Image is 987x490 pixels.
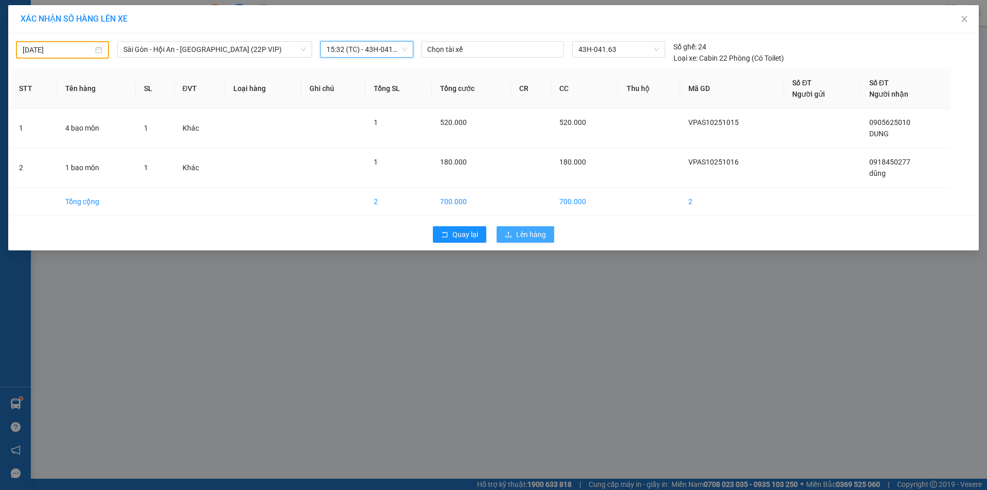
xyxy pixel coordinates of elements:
[497,226,554,243] button: uploadLên hàng
[11,108,57,148] td: 1
[869,90,908,98] span: Người nhận
[869,79,889,87] span: Số ĐT
[432,69,511,108] th: Tổng cước
[505,231,512,239] span: upload
[673,52,698,64] span: Loại xe:
[551,188,618,216] td: 700.000
[869,158,910,166] span: 0918450277
[869,169,886,177] span: dũng
[23,44,93,56] input: 13/10/2025
[559,118,586,126] span: 520.000
[365,69,432,108] th: Tổng SL
[792,79,812,87] span: Số ĐT
[792,90,825,98] span: Người gửi
[11,69,57,108] th: STT
[869,118,910,126] span: 0905625010
[950,5,979,34] button: Close
[11,148,57,188] td: 2
[144,124,148,132] span: 1
[680,69,784,108] th: Mã GD
[869,130,889,138] span: DUNG
[57,148,136,188] td: 1 bao môn
[144,164,148,172] span: 1
[680,188,784,216] td: 2
[174,108,226,148] td: Khác
[300,46,306,52] span: down
[440,158,467,166] span: 180.000
[673,41,697,52] span: Số ghế:
[551,69,618,108] th: CC
[21,14,127,24] span: XÁC NHẬN SỐ HÀNG LÊN XE
[688,118,739,126] span: VPAS10251015
[326,42,407,57] span: 15:32 (TC) - 43H-041.63
[225,69,301,108] th: Loại hàng
[516,229,546,240] span: Lên hàng
[57,188,136,216] td: Tổng cộng
[136,69,174,108] th: SL
[433,226,486,243] button: rollbackQuay lại
[174,148,226,188] td: Khác
[511,69,551,108] th: CR
[673,41,706,52] div: 24
[374,158,378,166] span: 1
[57,69,136,108] th: Tên hàng
[174,69,226,108] th: ĐVT
[452,229,478,240] span: Quay lại
[123,42,306,57] span: Sài Gòn - Hội An - Đà Nẵng (22P VIP)
[440,118,467,126] span: 520.000
[559,158,586,166] span: 180.000
[618,69,680,108] th: Thu hộ
[441,231,448,239] span: rollback
[301,69,365,108] th: Ghi chú
[365,188,432,216] td: 2
[432,188,511,216] td: 700.000
[374,118,378,126] span: 1
[57,108,136,148] td: 4 bao môn
[673,52,784,64] div: Cabin 22 Phòng (Có Toilet)
[578,42,659,57] span: 43H-041.63
[688,158,739,166] span: VPAS10251016
[960,15,968,23] span: close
